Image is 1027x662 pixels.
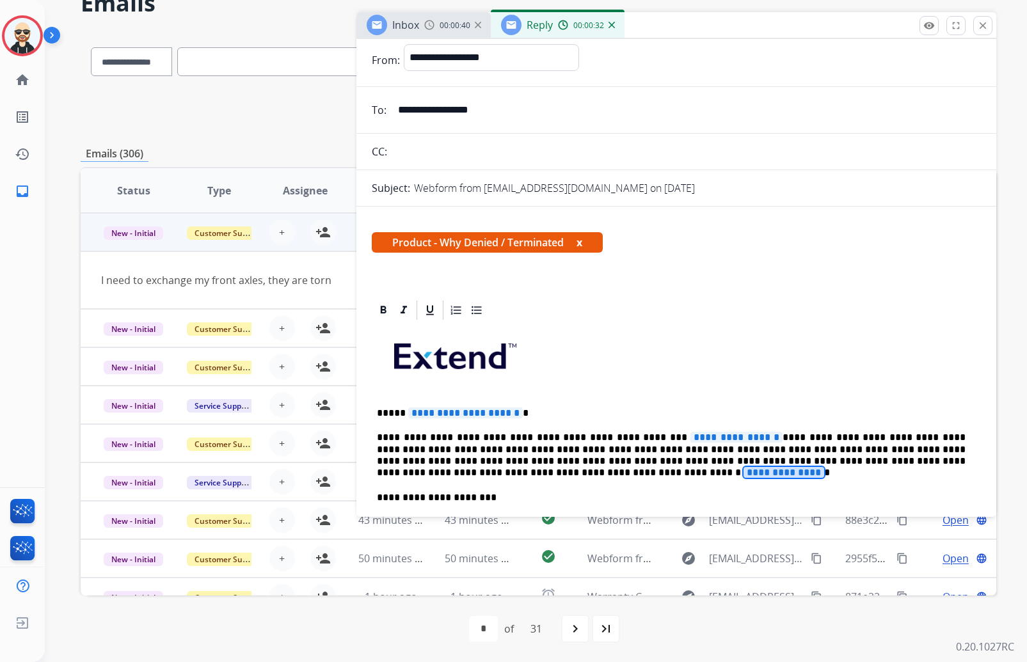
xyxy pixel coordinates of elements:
[279,225,285,240] span: +
[279,436,285,451] span: +
[279,512,285,528] span: +
[269,354,295,379] button: +
[279,474,285,489] span: +
[187,437,270,451] span: Customer Support
[394,301,413,320] div: Italic
[269,507,295,533] button: +
[372,180,410,196] p: Subject:
[187,553,270,566] span: Customer Support
[450,590,503,604] span: 1 hour ago
[104,591,163,604] span: New - Initial
[269,546,295,571] button: +
[187,514,270,528] span: Customer Support
[15,72,30,88] mat-icon: home
[101,272,804,288] div: I need to exchange my front axles, they are torn
[269,392,295,418] button: +
[709,512,803,528] span: [EMAIL_ADDRESS][DOMAIN_NAME]
[943,512,969,528] span: Open
[372,52,400,68] p: From:
[568,621,583,636] mat-icon: navigate_next
[315,551,331,566] mat-icon: person_add
[372,232,603,253] span: Product - Why Denied / Terminated
[709,589,803,604] span: [EMAIL_ADDRESS][DOMAIN_NAME]
[15,109,30,125] mat-icon: list_alt
[896,514,908,526] mat-icon: content_copy
[315,512,331,528] mat-icon: person_add
[279,589,285,604] span: +
[527,18,553,32] span: Reply
[104,514,163,528] span: New - Initial
[956,639,1014,654] p: 0.20.1027RC
[541,549,556,564] mat-icon: check_circle
[315,320,331,336] mat-icon: person_add
[104,399,163,413] span: New - Initial
[467,301,486,320] div: Bullet List
[577,235,582,250] button: x
[943,551,969,566] span: Open
[598,621,614,636] mat-icon: last_page
[923,20,935,31] mat-icon: remove_red_eye
[104,553,163,566] span: New - Initial
[104,322,163,336] span: New - Initial
[207,183,231,198] span: Type
[374,301,393,320] div: Bold
[15,184,30,199] mat-icon: inbox
[950,20,962,31] mat-icon: fullscreen
[315,359,331,374] mat-icon: person_add
[541,587,556,603] mat-icon: alarm
[279,359,285,374] span: +
[283,183,328,198] span: Assignee
[943,589,969,604] span: Open
[372,102,386,118] p: To:
[573,20,604,31] span: 00:00:32
[504,621,514,636] div: of
[811,553,822,564] mat-icon: content_copy
[681,589,696,604] mat-icon: explore
[587,513,877,527] span: Webform from [EMAIL_ADDRESS][DOMAIN_NAME] on [DATE]
[976,514,987,526] mat-icon: language
[811,514,822,526] mat-icon: content_copy
[541,510,556,526] mat-icon: check_circle
[4,18,40,54] img: avatar
[269,584,295,610] button: +
[269,219,295,245] button: +
[372,144,387,159] p: CC:
[896,591,908,603] mat-icon: content_copy
[976,553,987,564] mat-icon: language
[709,551,803,566] span: [EMAIL_ADDRESS][DOMAIN_NAME]
[358,513,433,527] span: 43 minutes ago
[315,436,331,451] mat-icon: person_add
[117,183,150,198] span: Status
[269,430,295,456] button: +
[315,589,331,604] mat-icon: person_add
[187,591,270,604] span: Customer Support
[81,146,148,162] p: Emails (306)
[587,590,797,604] span: Warranty Claim Info for Invoice #501839270
[681,512,696,528] mat-icon: explore
[587,551,877,565] span: Webform from [EMAIL_ADDRESS][DOMAIN_NAME] on [DATE]
[104,437,163,451] span: New - Initial
[269,315,295,341] button: +
[365,590,417,604] span: 1 hour ago
[104,226,163,240] span: New - Initial
[315,397,331,413] mat-icon: person_add
[279,320,285,336] span: +
[187,322,270,336] span: Customer Support
[520,616,552,642] div: 31
[187,226,270,240] span: Customer Support
[976,591,987,603] mat-icon: language
[681,551,696,566] mat-icon: explore
[187,476,260,489] span: Service Support
[104,476,163,489] span: New - Initial
[447,301,466,320] div: Ordered List
[420,301,440,320] div: Underline
[977,20,989,31] mat-icon: close
[445,513,519,527] span: 43 minutes ago
[392,18,419,32] span: Inbox
[445,551,519,565] span: 50 minutes ago
[315,225,331,240] mat-icon: person_add
[15,146,30,162] mat-icon: history
[187,361,270,374] span: Customer Support
[279,551,285,566] span: +
[358,551,433,565] span: 50 minutes ago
